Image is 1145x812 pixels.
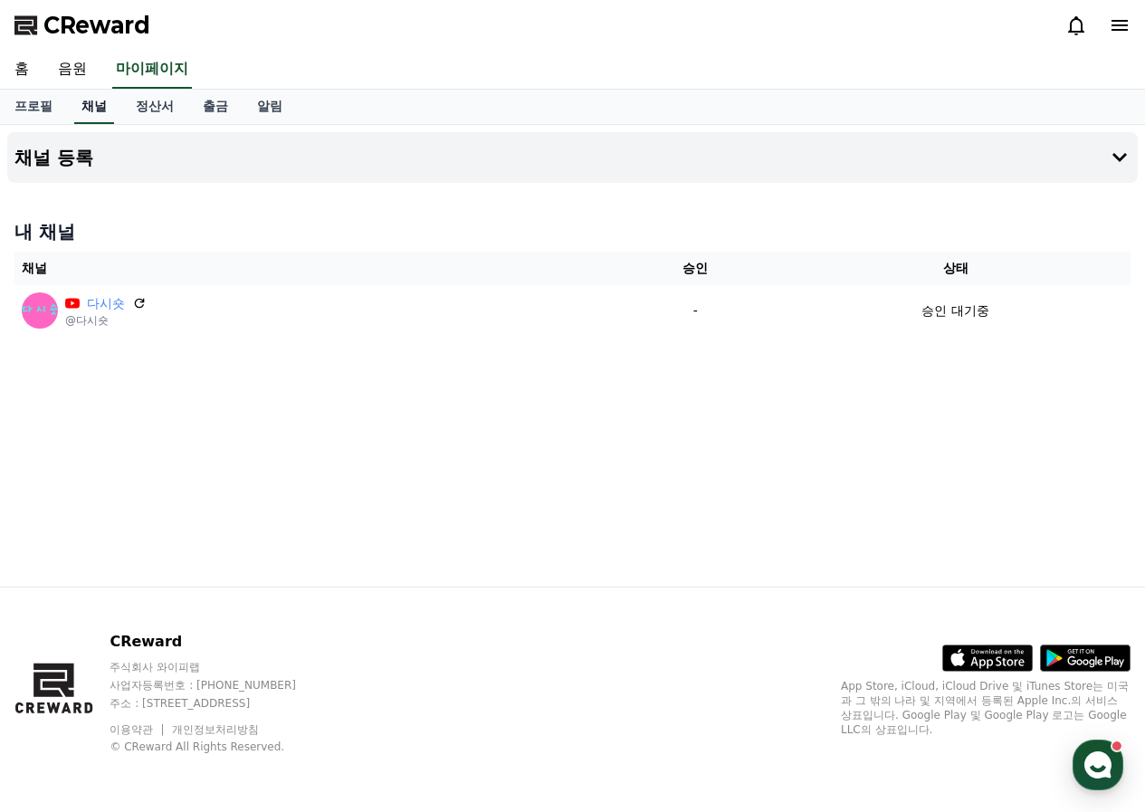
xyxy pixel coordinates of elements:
a: 설정 [234,574,348,619]
th: 승인 [610,252,780,285]
a: 출금 [188,90,243,124]
a: 정산서 [121,90,188,124]
p: © CReward All Rights Reserved. [110,740,330,754]
p: @다시숏 [65,313,147,328]
h4: 내 채널 [14,219,1131,244]
p: CReward [110,631,330,653]
span: 홈 [57,601,68,616]
a: 홈 [5,574,119,619]
a: 알림 [243,90,297,124]
span: 대화 [166,602,187,616]
th: 상태 [780,252,1131,285]
h4: 채널 등록 [14,148,93,167]
p: App Store, iCloud, iCloud Drive 및 iTunes Store는 미국과 그 밖의 나라 및 지역에서 등록된 Apple Inc.의 서비스 상표입니다. Goo... [841,679,1131,737]
a: 음원 [43,51,101,89]
a: 대화 [119,574,234,619]
span: CReward [43,11,150,40]
p: 승인 대기중 [921,301,988,320]
p: 사업자등록번호 : [PHONE_NUMBER] [110,678,330,693]
a: 다시숏 [87,294,125,313]
a: CReward [14,11,150,40]
button: 채널 등록 [7,132,1138,183]
th: 채널 [14,252,610,285]
a: 이용약관 [110,723,167,736]
p: 주소 : [STREET_ADDRESS] [110,696,330,711]
a: 마이페이지 [112,51,192,89]
span: 설정 [280,601,301,616]
img: 다시숏 [22,292,58,329]
p: - [617,301,773,320]
p: 주식회사 와이피랩 [110,660,330,674]
a: 채널 [74,90,114,124]
a: 개인정보처리방침 [172,723,259,736]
